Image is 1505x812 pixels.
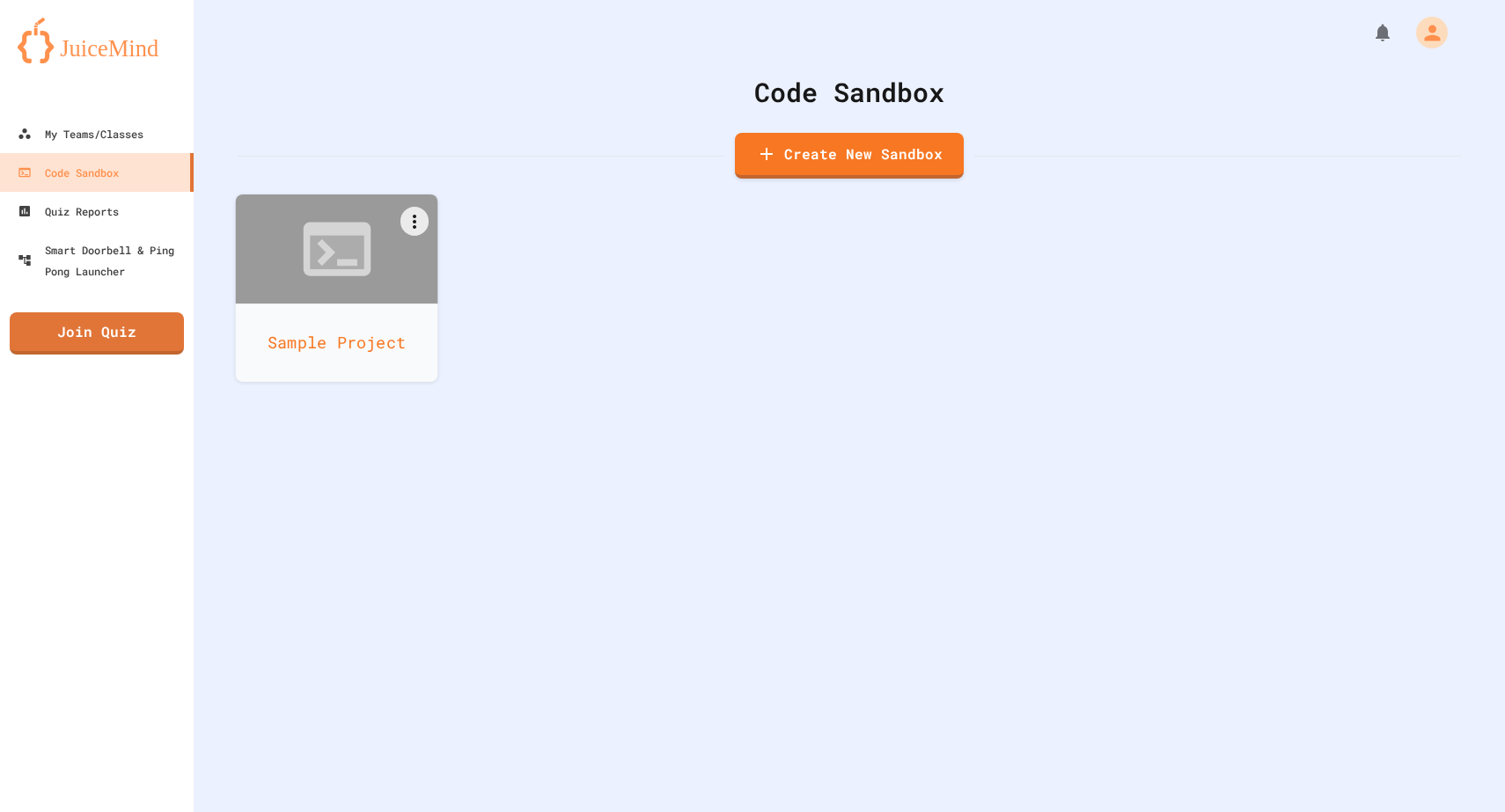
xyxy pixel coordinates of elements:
[236,304,438,382] div: Sample Project
[18,162,119,183] div: Code Sandbox
[735,133,964,179] a: Create New Sandbox
[236,194,438,382] a: Sample Project
[18,18,176,63] img: logo-orange.svg
[18,201,119,222] div: Quiz Reports
[18,239,187,282] div: Smart Doorbell & Ping Pong Launcher
[18,123,143,144] div: My Teams/Classes
[10,312,184,355] a: Join Quiz
[1398,12,1452,53] div: My Account
[238,72,1461,112] div: Code Sandbox
[1340,18,1398,48] div: My Notifications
